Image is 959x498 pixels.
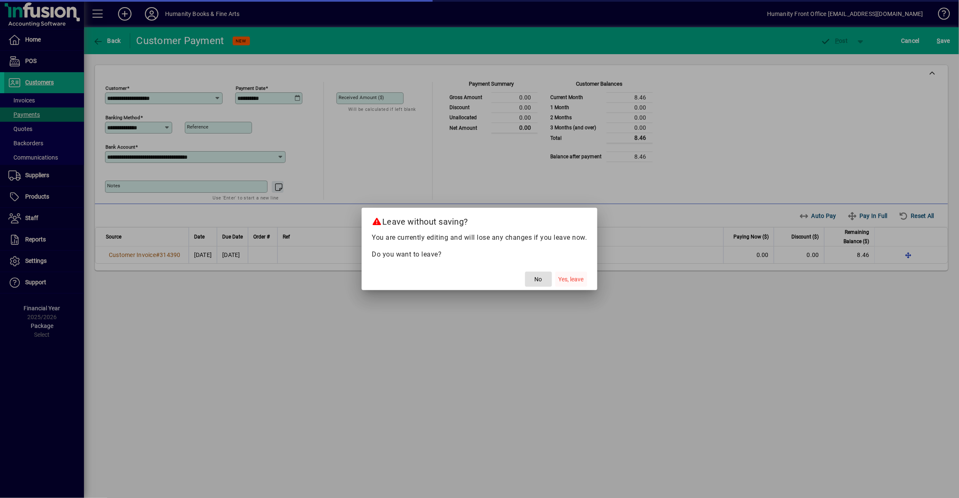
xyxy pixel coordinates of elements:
p: You are currently editing and will lose any changes if you leave now. [372,233,587,243]
h2: Leave without saving? [362,208,597,232]
span: Yes, leave [559,275,584,284]
button: No [525,272,552,287]
button: Yes, leave [555,272,587,287]
p: Do you want to leave? [372,249,587,259]
span: No [535,275,542,284]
